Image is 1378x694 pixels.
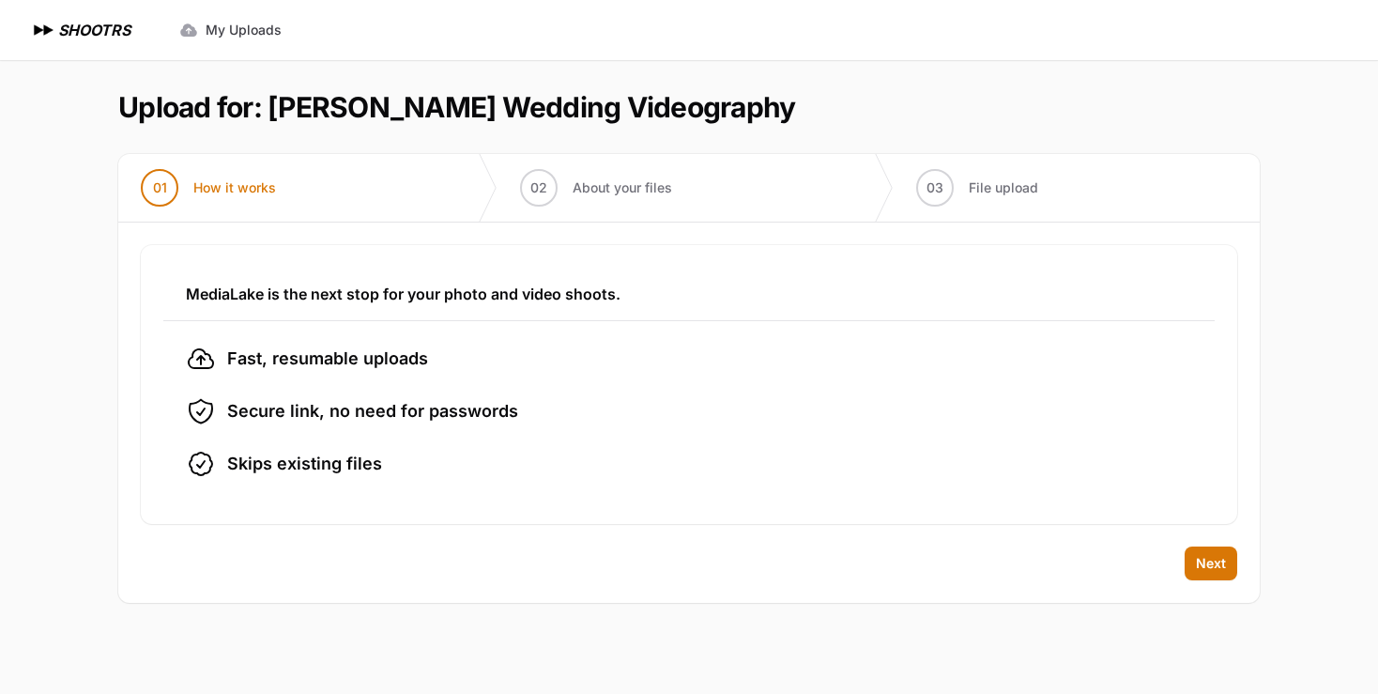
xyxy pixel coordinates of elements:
[30,19,58,41] img: SHOOTRS
[1185,547,1237,580] button: Next
[58,19,130,41] h1: SHOOTRS
[894,154,1061,222] button: 03 File upload
[1196,554,1226,573] span: Next
[926,178,943,197] span: 03
[193,178,276,197] span: How it works
[227,346,428,372] span: Fast, resumable uploads
[227,451,382,477] span: Skips existing files
[227,398,518,424] span: Secure link, no need for passwords
[118,90,795,124] h1: Upload for: [PERSON_NAME] Wedding Videography
[186,283,1192,305] h3: MediaLake is the next stop for your photo and video shoots.
[530,178,547,197] span: 02
[168,13,293,47] a: My Uploads
[30,19,130,41] a: SHOOTRS SHOOTRS
[498,154,695,222] button: 02 About your files
[153,178,167,197] span: 01
[206,21,282,39] span: My Uploads
[573,178,672,197] span: About your files
[969,178,1038,197] span: File upload
[118,154,299,222] button: 01 How it works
